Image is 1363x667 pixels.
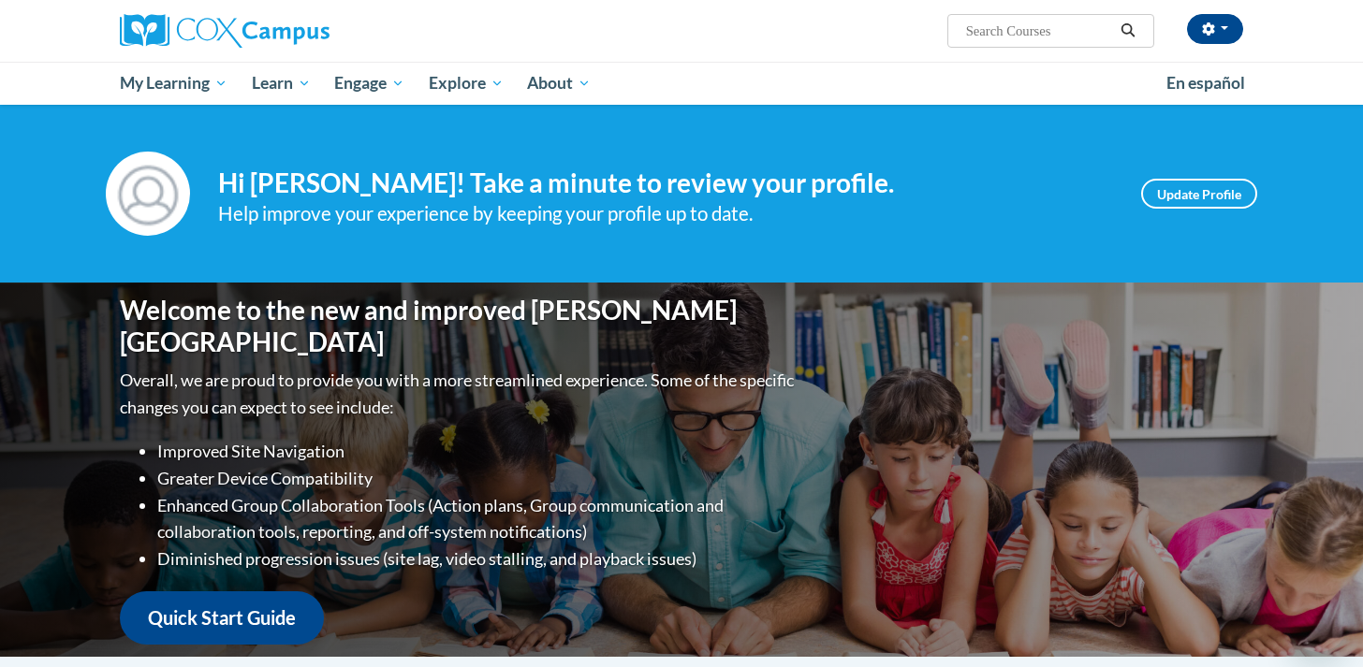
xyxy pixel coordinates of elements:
img: Cox Campus [120,14,330,48]
p: Overall, we are proud to provide you with a more streamlined experience. Some of the specific cha... [120,367,799,421]
span: Engage [334,72,404,94]
a: Update Profile [1141,179,1257,209]
button: Account Settings [1187,14,1243,44]
a: Engage [322,62,417,105]
li: Greater Device Compatibility [157,465,799,492]
input: Search Courses [964,20,1114,42]
li: Enhanced Group Collaboration Tools (Action plans, Group communication and collaboration tools, re... [157,492,799,546]
iframe: Button to launch messaging window [1288,592,1348,652]
li: Diminished progression issues (site lag, video stalling, and playback issues) [157,545,799,573]
h1: Welcome to the new and improved [PERSON_NAME][GEOGRAPHIC_DATA] [120,295,799,357]
a: Explore [417,62,516,105]
span: About [527,72,591,94]
span: Explore [429,72,504,94]
a: Learn [240,62,323,105]
span: En español [1166,73,1245,93]
li: Improved Site Navigation [157,438,799,465]
a: Cox Campus [120,14,476,48]
div: Main menu [92,62,1271,105]
h4: Hi [PERSON_NAME]! Take a minute to review your profile. [218,167,1113,199]
button: Search [1114,20,1142,42]
a: About [516,62,604,105]
span: My Learning [120,72,227,94]
a: En español [1154,64,1257,103]
div: Help improve your experience by keeping your profile up to date. [218,198,1113,229]
img: Profile Image [106,152,190,236]
a: My Learning [108,62,240,105]
a: Quick Start Guide [120,591,324,645]
span: Learn [252,72,311,94]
